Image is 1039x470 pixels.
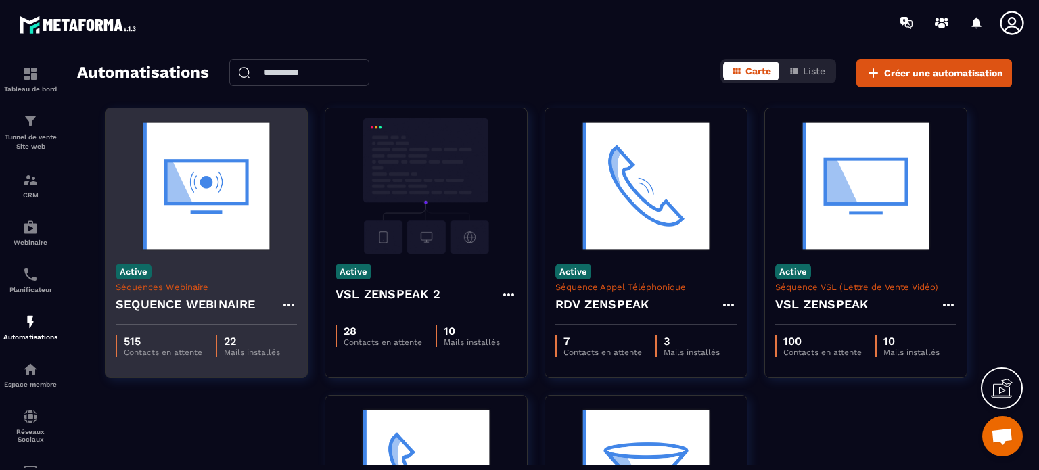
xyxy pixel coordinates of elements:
img: automations [22,314,39,330]
h4: RDV ZENSPEAK [555,295,649,314]
p: Active [555,264,591,279]
p: 515 [124,335,202,348]
button: Liste [781,62,833,80]
p: 7 [563,335,642,348]
a: formationformationTunnel de vente Site web [3,103,57,162]
a: social-networksocial-networkRéseaux Sociaux [3,398,57,453]
p: 10 [444,325,500,337]
button: Créer une automatisation [856,59,1012,87]
a: formationformationTableau de bord [3,55,57,103]
img: automation-background [336,118,517,254]
a: formationformationCRM [3,162,57,209]
img: automations [22,219,39,235]
img: logo [19,12,141,37]
p: Tableau de bord [3,85,57,93]
p: Espace membre [3,381,57,388]
p: Automatisations [3,333,57,341]
p: CRM [3,191,57,199]
p: Active [775,264,811,279]
p: Active [116,264,152,279]
img: automation-background [775,118,956,254]
a: schedulerschedulerPlanificateur [3,256,57,304]
p: Mails installés [664,348,720,357]
p: Contacts en attente [563,348,642,357]
img: scheduler [22,266,39,283]
span: Liste [803,66,825,76]
button: Carte [723,62,779,80]
p: Tunnel de vente Site web [3,133,57,151]
p: 3 [664,335,720,348]
a: automationsautomationsWebinaire [3,209,57,256]
img: social-network [22,408,39,425]
h2: Automatisations [77,59,209,87]
a: automationsautomationsEspace membre [3,351,57,398]
img: formation [22,66,39,82]
p: 28 [344,325,422,337]
img: formation [22,172,39,188]
h4: VSL ZENSPEAK [775,295,868,314]
h4: VSL ZENSPEAK 2 [336,285,440,304]
p: Webinaire [3,239,57,246]
span: Créer une automatisation [884,66,1003,80]
img: formation [22,113,39,129]
img: automations [22,361,39,377]
p: Mails installés [224,348,280,357]
div: Ouvrir le chat [982,416,1023,456]
p: Séquence Appel Téléphonique [555,282,737,292]
p: Contacts en attente [124,348,202,357]
p: Contacts en attente [344,337,422,347]
p: Contacts en attente [783,348,862,357]
p: Planificateur [3,286,57,293]
p: Mails installés [444,337,500,347]
p: 22 [224,335,280,348]
p: Séquence VSL (Lettre de Vente Vidéo) [775,282,956,292]
span: Carte [745,66,771,76]
a: automationsautomationsAutomatisations [3,304,57,351]
p: 10 [883,335,940,348]
img: automation-background [116,118,297,254]
img: automation-background [555,118,737,254]
p: Réseaux Sociaux [3,428,57,443]
p: Mails installés [883,348,940,357]
p: Séquences Webinaire [116,282,297,292]
p: Active [336,264,371,279]
p: 100 [783,335,862,348]
h4: SEQUENCE WEBINAIRE [116,295,256,314]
